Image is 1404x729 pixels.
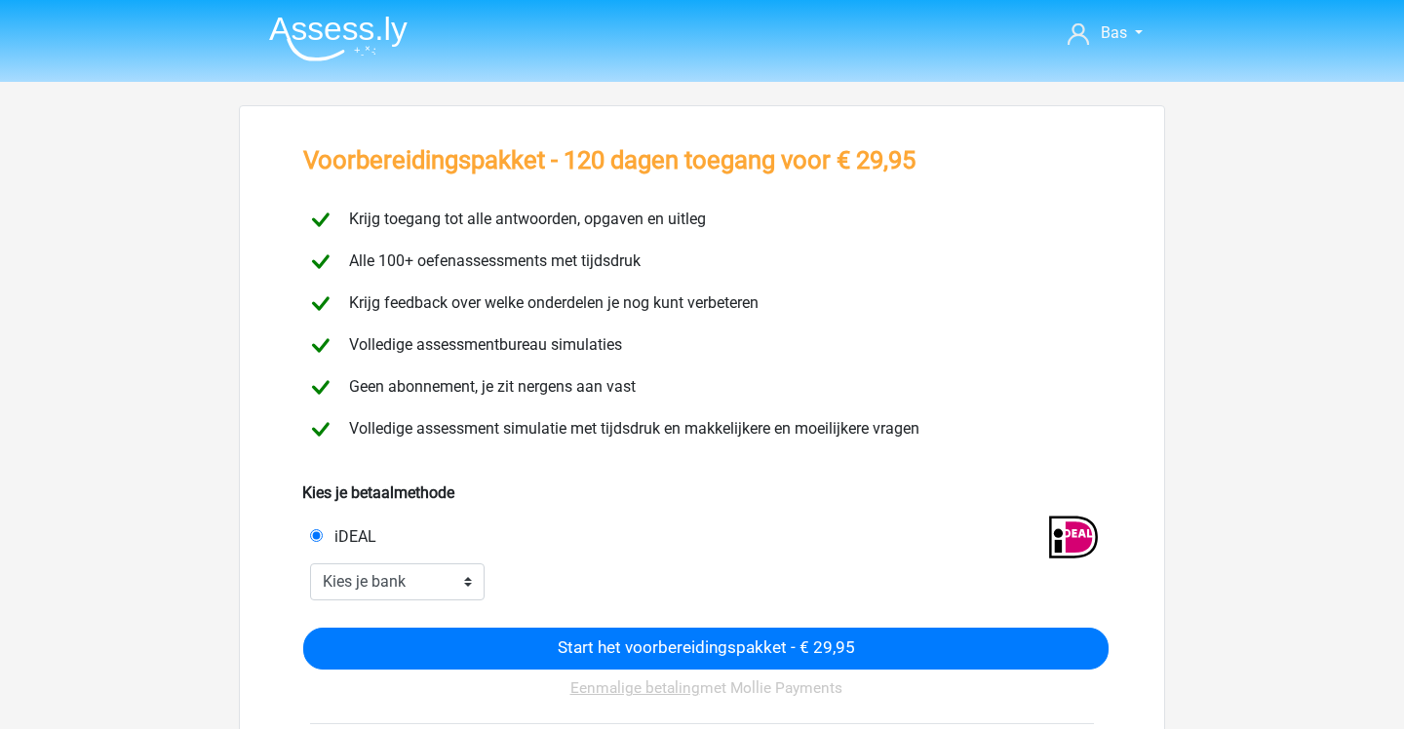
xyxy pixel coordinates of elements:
[1060,21,1150,45] a: Bas
[341,335,622,354] span: Volledige assessmentbureau simulaties
[570,679,700,697] u: Eenmalige betaling
[303,412,337,446] img: checkmark
[303,145,916,175] h3: Voorbereidingspakket - 120 dagen toegang voor € 29,95
[303,245,337,279] img: checkmark
[302,483,454,502] b: Kies je betaalmethode
[303,628,1109,670] input: Start het voorbereidingspakket - € 29,95
[341,251,641,270] span: Alle 100+ oefenassessments met tijdsdruk
[341,377,636,396] span: Geen abonnement, je zit nergens aan vast
[269,16,408,61] img: Assessly
[327,527,376,546] span: iDEAL
[303,670,1109,723] div: met Mollie Payments
[341,210,706,228] span: Krijg toegang tot alle antwoorden, opgaven en uitleg
[1101,23,1127,42] span: Bas
[341,419,919,438] span: Volledige assessment simulatie met tijdsdruk en makkelijkere en moeilijkere vragen
[341,293,759,312] span: Krijg feedback over welke onderdelen je nog kunt verbeteren
[303,287,337,321] img: checkmark
[303,370,337,404] img: checkmark
[303,203,337,237] img: checkmark
[303,328,337,363] img: checkmark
